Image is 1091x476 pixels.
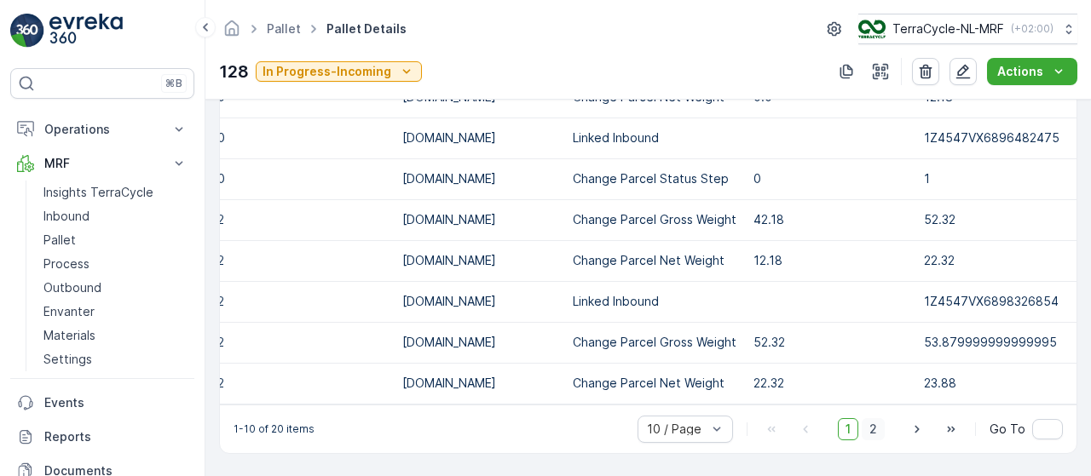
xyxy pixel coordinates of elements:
[1011,22,1053,36] p: ( +02:00 )
[745,240,915,281] td: 12.18
[43,279,101,296] p: Outbound
[745,199,915,240] td: 42.18
[564,363,745,404] td: Change Parcel Net Weight
[37,181,194,204] a: Insights TerraCycle
[131,158,394,199] td: [DATE] 13:30
[165,77,182,90] p: ⌘B
[131,363,394,404] td: [DATE] 13:32
[394,199,564,240] td: [DOMAIN_NAME]
[915,363,1080,404] td: 23.88
[323,20,410,37] span: Pallet Details
[37,300,194,324] a: Envanter
[219,59,249,84] p: 128
[43,351,92,368] p: Settings
[44,394,188,411] p: Events
[44,155,160,172] p: MRF
[745,363,915,404] td: 22.32
[43,255,89,272] p: Process
[37,276,194,300] a: Outbound
[394,240,564,281] td: [DOMAIN_NAME]
[131,322,394,363] td: [DATE] 13:32
[745,322,915,363] td: 52.32
[37,204,194,228] a: Inbound
[43,184,153,201] p: Insights TerraCycle
[256,61,422,82] button: In Progress-Incoming
[858,20,886,38] img: TC_v739CUj.png
[10,420,194,454] a: Reports
[564,322,745,363] td: Change Parcel Gross Weight
[892,20,1004,37] p: TerraCycle-NL-MRF
[915,281,1080,322] td: 1Z4547VX6898326854
[745,158,915,199] td: 0
[915,158,1080,199] td: 1
[997,63,1043,80] p: Actions
[263,63,391,80] p: In Progress-Incoming
[131,118,394,158] td: [DATE] 13:30
[10,386,194,420] a: Events
[564,118,745,158] td: Linked Inbound
[10,146,194,181] button: MRF
[564,240,745,281] td: Change Parcel Net Weight
[564,158,745,199] td: Change Parcel Status Step
[43,208,89,225] p: Inbound
[394,322,564,363] td: [DOMAIN_NAME]
[131,199,394,240] td: [DATE] 13:32
[37,228,194,252] a: Pallet
[234,422,315,436] p: 1-10 of 20 items
[267,21,301,36] a: Pallet
[394,363,564,404] td: [DOMAIN_NAME]
[37,324,194,347] a: Materials
[838,418,858,440] span: 1
[915,199,1080,240] td: 52.32
[43,232,76,249] p: Pallet
[44,428,188,445] p: Reports
[43,303,95,320] p: Envanter
[37,347,194,371] a: Settings
[131,240,394,281] td: [DATE] 13:32
[131,281,394,322] td: [DATE] 13:32
[49,14,123,48] img: logo_light-DOdMpM7g.png
[915,322,1080,363] td: 53.879999999999995
[987,58,1077,85] button: Actions
[10,112,194,146] button: Operations
[862,418,885,440] span: 2
[222,26,241,40] a: Homepage
[394,118,564,158] td: [DOMAIN_NAME]
[915,240,1080,281] td: 22.32
[10,14,44,48] img: logo
[394,281,564,322] td: [DOMAIN_NAME]
[37,252,194,276] a: Process
[44,121,160,138] p: Operations
[43,327,95,344] p: Materials
[990,421,1025,438] span: Go To
[915,118,1080,158] td: 1Z4547VX6896482475
[858,14,1077,44] button: TerraCycle-NL-MRF(+02:00)
[564,199,745,240] td: Change Parcel Gross Weight
[394,158,564,199] td: [DOMAIN_NAME]
[564,281,745,322] td: Linked Inbound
